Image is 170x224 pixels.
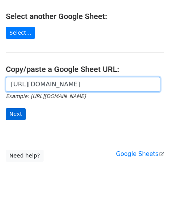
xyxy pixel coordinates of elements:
h4: Select another Google Sheet: [6,12,164,21]
iframe: Chat Widget [131,187,170,224]
a: Google Sheets [116,150,164,157]
a: Need help? [6,150,44,162]
input: Next [6,108,26,120]
input: Paste your Google Sheet URL here [6,77,160,92]
h4: Copy/paste a Google Sheet URL: [6,65,164,74]
a: Select... [6,27,35,39]
div: Widget de chat [131,187,170,224]
small: Example: [URL][DOMAIN_NAME] [6,93,86,99]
